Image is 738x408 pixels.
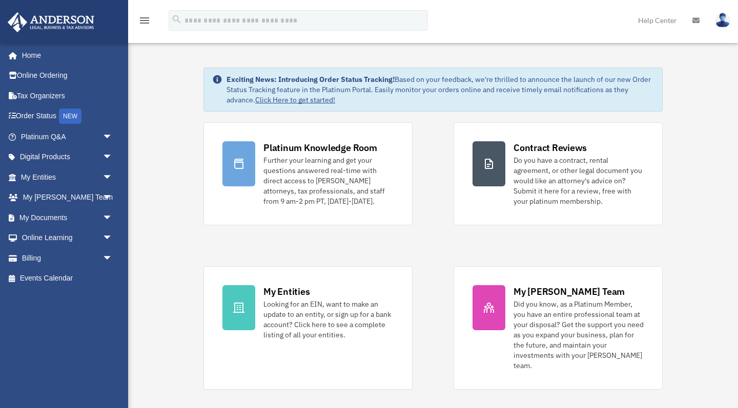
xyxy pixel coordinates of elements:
div: Based on your feedback, we're thrilled to announce the launch of our new Order Status Tracking fe... [227,74,654,105]
a: My Entitiesarrow_drop_down [7,167,128,187]
div: Do you have a contract, rental agreement, or other legal document you would like an attorney's ad... [514,155,644,206]
a: menu [138,18,151,27]
a: Order StatusNEW [7,106,128,127]
div: Contract Reviews [514,141,587,154]
div: Looking for an EIN, want to make an update to an entity, or sign up for a bank account? Click her... [263,299,394,340]
span: arrow_drop_down [102,248,123,269]
span: arrow_drop_down [102,126,123,147]
a: My [PERSON_NAME] Team Did you know, as a Platinum Member, you have an entire professional team at... [454,266,663,390]
img: Anderson Advisors Platinum Portal [5,12,97,32]
a: Contract Reviews Do you have a contract, rental agreement, or other legal document you would like... [454,122,663,225]
div: Did you know, as a Platinum Member, you have an entire professional team at your disposal? Get th... [514,299,644,371]
a: Online Ordering [7,66,128,86]
strong: Exciting News: Introducing Order Status Tracking! [227,75,395,84]
a: Tax Organizers [7,85,128,106]
img: User Pic [715,13,730,28]
span: arrow_drop_down [102,167,123,188]
i: menu [138,14,151,27]
span: arrow_drop_down [102,207,123,228]
span: arrow_drop_down [102,228,123,249]
span: arrow_drop_down [102,187,123,208]
div: NEW [59,109,81,124]
a: My Documentsarrow_drop_down [7,207,128,228]
div: My Entities [263,285,310,298]
a: Home [7,45,123,66]
a: Click Here to get started! [255,95,335,104]
a: My [PERSON_NAME] Teamarrow_drop_down [7,187,128,208]
div: Platinum Knowledge Room [263,141,377,154]
a: Online Learningarrow_drop_down [7,228,128,248]
div: My [PERSON_NAME] Team [514,285,625,298]
a: My Entities Looking for an EIN, want to make an update to an entity, or sign up for a bank accoun... [203,266,413,390]
a: Platinum Q&Aarrow_drop_down [7,126,128,147]
div: Further your learning and get your questions answered real-time with direct access to [PERSON_NAM... [263,155,394,206]
a: Events Calendar [7,268,128,289]
i: search [171,14,182,25]
a: Billingarrow_drop_down [7,248,128,268]
a: Digital Productsarrow_drop_down [7,147,128,167]
span: arrow_drop_down [102,147,123,168]
a: Platinum Knowledge Room Further your learning and get your questions answered real-time with dire... [203,122,413,225]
